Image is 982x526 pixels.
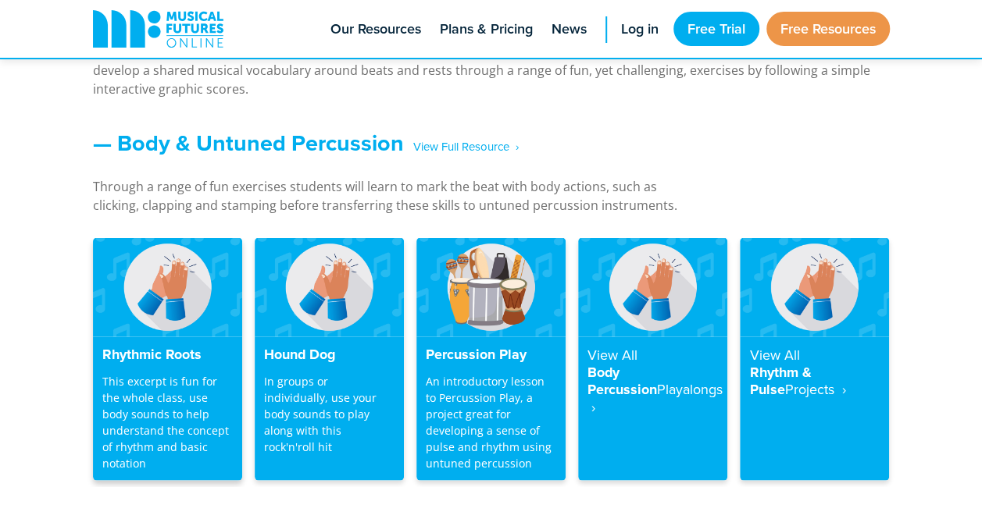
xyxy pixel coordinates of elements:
span: Our Resources [330,19,421,40]
p: Through a range of fun exercises students will learn to mark the beat with body actions, such as ... [93,176,702,214]
span: News [552,19,587,40]
a: Free Resources [766,12,890,46]
span: Plans & Pricing [440,19,533,40]
span: Log in [621,19,659,40]
strong: Projects ‎ › [784,379,845,398]
a: — Body & Untuned Percussion‎ ‎ ‎ View Full Resource‎‏‏‎ ‎ › [93,126,519,159]
strong: Playalongs ‎ › [587,379,723,416]
a: Percussion Play An introductory lesson to Percussion Play, a project great for developing a sense... [416,237,566,480]
strong: View All [749,344,799,364]
h4: Percussion Play [426,346,556,363]
a: View AllRhythm & PulseProjects ‎ › [740,237,889,480]
p: This excerpt is fun for the whole class, use body sounds to help understand the concept of rhythm... [102,372,233,471]
p: An introductory lesson to Percussion Play, a project great for developing a sense of pulse and rh... [426,372,556,471]
p: Using body actions, percussion instruments, classroom chairs or samba instruments students will l... [93,42,890,98]
a: Rhythmic Roots This excerpt is fun for the whole class, use body sounds to help understand the co... [93,237,242,480]
h4: Rhythmic Roots [102,346,233,363]
h4: Rhythm & Pulse [749,346,880,398]
a: View AllBody PercussionPlayalongs ‎ › [578,237,727,480]
h4: Body Percussion [587,346,718,415]
p: In groups or individually, use your body sounds to play along with this rock'n'roll hit [264,372,395,454]
strong: View All [587,344,637,364]
span: ‎ ‎ ‎ View Full Resource‎‏‏‎ ‎ › [404,133,519,161]
h4: Hound Dog [264,346,395,363]
a: Hound Dog In groups or individually, use your body sounds to play along with this rock'n'roll hit [255,237,404,480]
a: Free Trial [673,12,759,46]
